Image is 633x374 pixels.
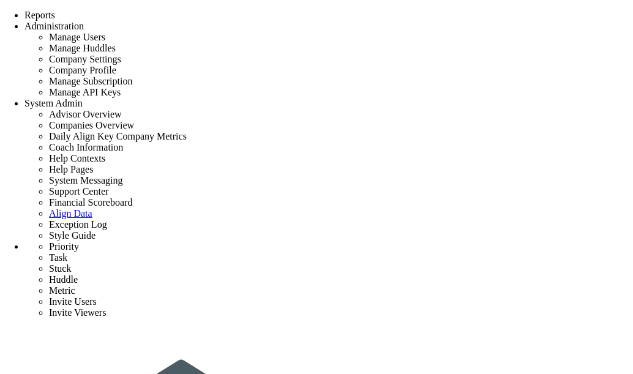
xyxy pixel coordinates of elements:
[49,175,122,185] span: System Messaging
[49,285,75,296] span: Metric
[49,153,105,163] span: Help Contexts
[49,54,121,64] span: Company Settings
[49,142,123,152] span: Coach Information
[49,43,116,53] span: Manage Huddles
[49,208,92,219] a: Align Data
[49,252,67,263] span: Task
[49,164,93,174] span: Help Pages
[24,10,55,20] span: Reports
[49,120,134,130] span: Companies Overview
[49,65,116,75] span: Company Profile
[49,197,132,208] span: Financial Scoreboard
[49,131,187,141] span: Daily Align Key Company Metrics
[49,87,121,97] span: Manage API Keys
[49,109,122,119] span: Advisor Overview
[24,21,84,31] span: Administration
[24,98,83,108] span: System Admin
[49,32,105,42] span: Manage Users
[49,263,71,274] span: Stuck
[49,241,79,252] span: Priority
[49,230,96,241] span: Style Guide
[49,219,107,230] span: Exception Log
[49,76,132,86] span: Manage Subscription
[49,296,97,307] span: Invite Users
[49,186,108,196] span: Support Center
[49,274,78,285] span: Huddle
[49,307,106,318] span: Invite Viewers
